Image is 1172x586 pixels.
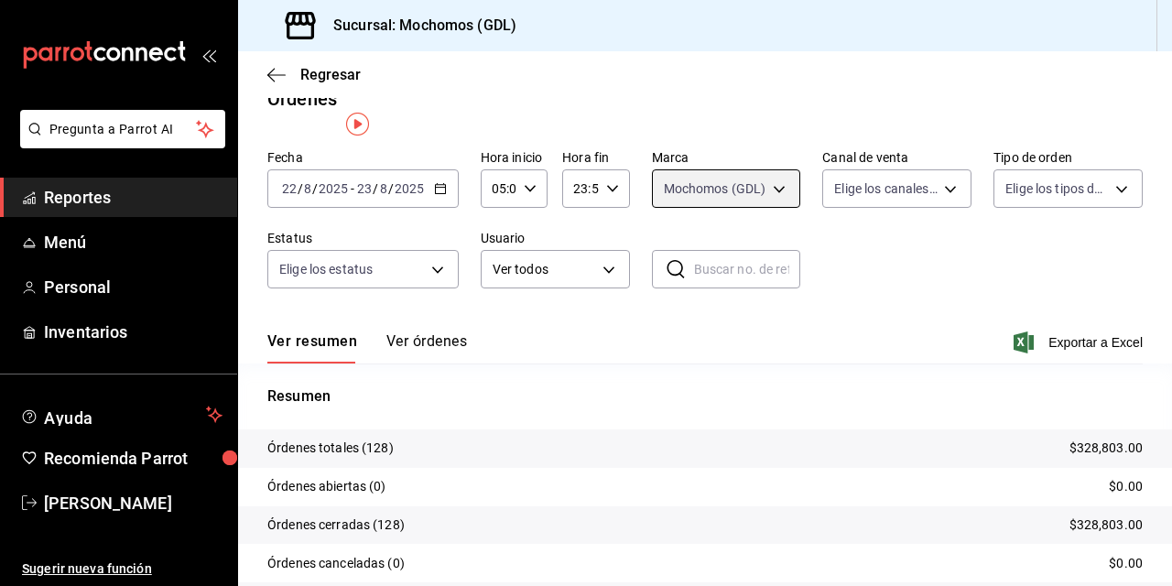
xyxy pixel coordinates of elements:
button: Ver órdenes [386,332,467,364]
label: Hora fin [562,151,629,164]
label: Estatus [267,232,459,244]
input: -- [379,181,388,196]
span: Elige los canales de venta [834,179,938,198]
label: Tipo de orden [993,151,1143,164]
label: Hora inicio [481,151,548,164]
p: $0.00 [1109,554,1143,573]
p: $328,803.00 [1069,515,1143,535]
span: / [388,181,394,196]
div: Pestañas de navegación [267,332,467,364]
label: Canal de venta [822,151,971,164]
p: Órdenes canceladas (0) [267,554,405,573]
input: -- [356,181,373,196]
img: Marcador de información sobre herramientas [346,113,369,136]
button: Pregunta a Parrot AI [20,110,225,148]
label: Usuario [481,232,630,244]
p: $328,803.00 [1069,439,1143,458]
p: Órdenes cerradas (128) [267,515,405,535]
label: Marca [652,151,801,164]
span: Regresar [300,66,361,83]
font: Reportes [44,188,111,207]
div: Órdenes [267,85,337,113]
font: Sugerir nueva función [22,561,152,576]
font: Menú [44,233,87,252]
span: / [373,181,378,196]
a: Pregunta a Parrot AI [13,133,225,152]
input: Buscar no. de referencia [694,251,801,288]
span: - [351,181,354,196]
font: Inventarios [44,322,127,342]
p: Resumen [267,385,1143,407]
span: Pregunta a Parrot AI [49,120,197,139]
p: Órdenes totales (128) [267,439,394,458]
input: ---- [394,181,425,196]
font: Exportar a Excel [1048,335,1143,350]
span: Elige los tipos de orden [1005,179,1109,198]
span: Ayuda [44,404,199,426]
h3: Sucursal: Mochomos (GDL) [319,15,516,37]
input: ---- [318,181,349,196]
label: Fecha [267,151,459,164]
font: Ver resumen [267,332,357,351]
input: -- [281,181,298,196]
button: Regresar [267,66,361,83]
font: Recomienda Parrot [44,449,188,468]
button: open_drawer_menu [201,48,216,62]
p: $0.00 [1109,477,1143,496]
font: Personal [44,277,111,297]
span: Mochomos (GDL) [664,179,766,198]
span: / [312,181,318,196]
button: Exportar a Excel [1017,331,1143,353]
font: [PERSON_NAME] [44,494,172,513]
p: Órdenes abiertas (0) [267,477,386,496]
span: / [298,181,303,196]
span: Ver todos [493,260,596,279]
input: -- [303,181,312,196]
span: Elige los estatus [279,260,373,278]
